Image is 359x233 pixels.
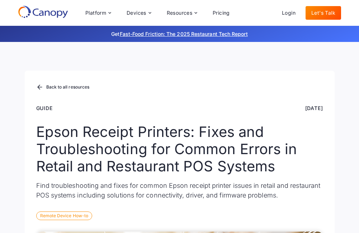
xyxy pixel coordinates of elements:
[80,6,117,20] div: Platform
[4,30,355,38] p: Get
[120,31,248,37] a: Fast-Food Friction: The 2025 Restaurant Tech Report
[36,181,323,200] p: Find troubleshooting and fixes for common Epson receipt printer issues in retail and restaurant P...
[161,6,203,20] div: Resources
[276,6,301,20] a: Login
[36,83,90,92] a: Back to all resources
[46,85,90,89] div: Back to all resources
[167,10,193,15] div: Resources
[85,10,106,15] div: Platform
[127,10,146,15] div: Devices
[36,123,323,175] h1: Epson Receipt Printers: Fixes and Troubleshooting for Common Errors in Retail and Restaurant POS ...
[305,104,323,112] div: [DATE]
[36,211,93,220] div: Remote Device How-to
[121,6,157,20] div: Devices
[207,6,236,20] a: Pricing
[306,6,341,20] a: Let's Talk
[36,104,53,112] div: Guide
